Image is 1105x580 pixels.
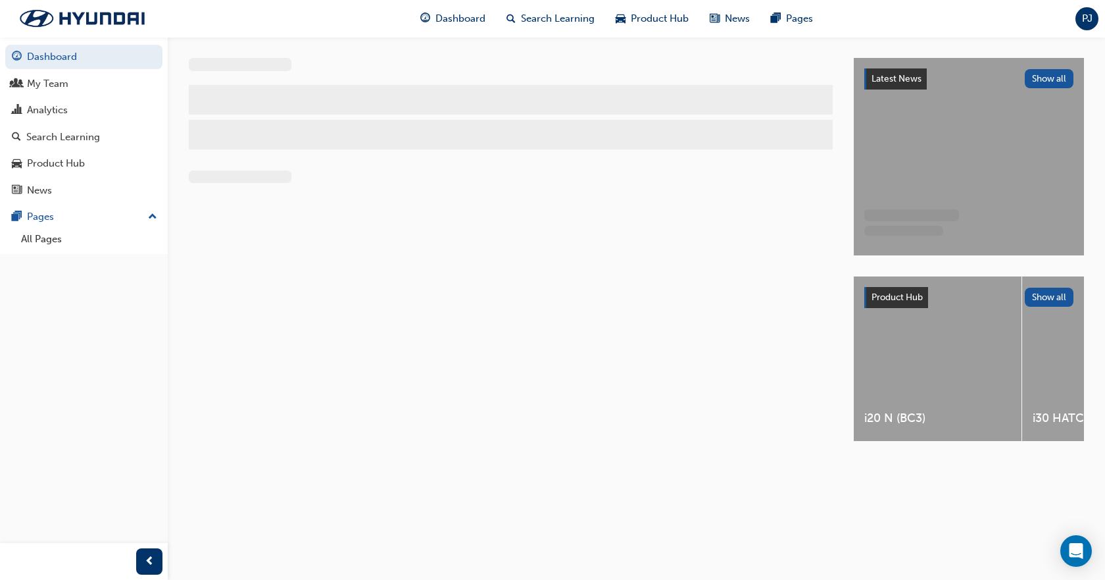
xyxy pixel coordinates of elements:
[1060,535,1092,567] div: Open Intercom Messenger
[5,72,162,96] a: My Team
[872,73,921,84] span: Latest News
[5,45,162,69] a: Dashboard
[496,5,605,32] a: search-iconSearch Learning
[26,130,100,145] div: Search Learning
[872,292,923,303] span: Product Hub
[725,11,750,26] span: News
[27,183,52,198] div: News
[521,11,595,26] span: Search Learning
[145,554,155,570] span: prev-icon
[27,103,68,118] div: Analytics
[1075,7,1098,30] button: PJ
[420,11,430,27] span: guage-icon
[5,178,162,203] a: News
[5,125,162,149] a: Search Learning
[854,277,1021,441] a: i20 N (BC3)
[631,11,689,26] span: Product Hub
[12,158,22,170] span: car-icon
[5,151,162,176] a: Product Hub
[605,5,699,32] a: car-iconProduct Hub
[27,76,68,92] div: My Team
[12,132,21,144] span: search-icon
[5,42,162,205] button: DashboardMy TeamAnalyticsSearch LearningProduct HubNews
[771,11,781,27] span: pages-icon
[5,205,162,229] button: Pages
[1082,11,1093,26] span: PJ
[786,11,813,26] span: Pages
[5,98,162,122] a: Analytics
[710,11,720,27] span: news-icon
[7,5,158,32] img: Trak
[1025,69,1074,88] button: Show all
[616,11,626,27] span: car-icon
[12,211,22,223] span: pages-icon
[435,11,485,26] span: Dashboard
[12,105,22,117] span: chart-icon
[12,185,22,197] span: news-icon
[148,209,157,226] span: up-icon
[1025,288,1074,307] button: Show all
[16,229,162,250] a: All Pages
[864,68,1073,90] a: Latest NewsShow all
[699,5,760,32] a: news-iconNews
[864,411,1011,426] span: i20 N (BC3)
[864,287,1073,308] a: Product HubShow all
[12,51,22,63] span: guage-icon
[27,156,85,171] div: Product Hub
[760,5,823,32] a: pages-iconPages
[410,5,496,32] a: guage-iconDashboard
[506,11,516,27] span: search-icon
[27,209,54,224] div: Pages
[12,78,22,90] span: people-icon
